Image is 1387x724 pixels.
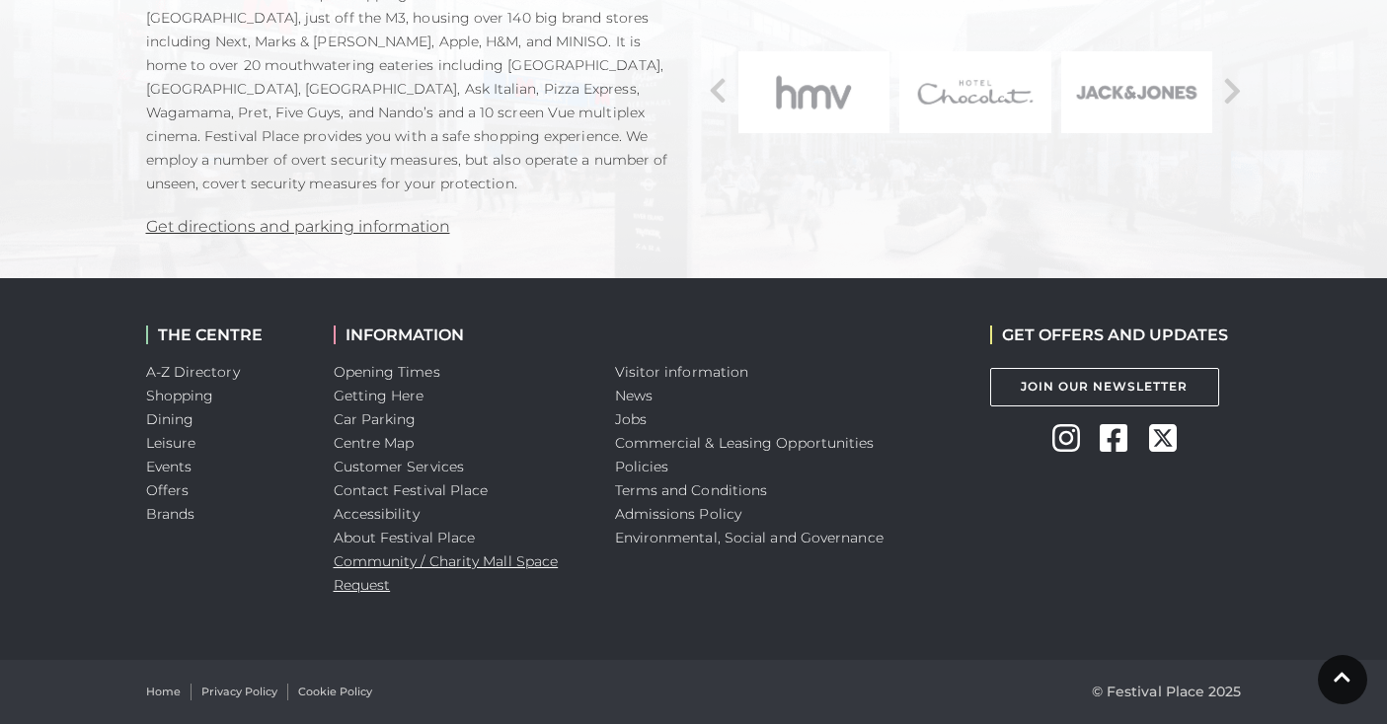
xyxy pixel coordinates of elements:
[146,458,193,475] a: Events
[146,363,240,381] a: A-Z Directory
[146,410,194,428] a: Dining
[146,505,195,523] a: Brands
[615,529,884,546] a: Environmental, Social and Governance
[615,458,669,475] a: Policies
[334,326,585,344] h2: INFORMATION
[334,410,417,428] a: Car Parking
[334,481,489,499] a: Contact Festival Place
[334,363,440,381] a: Opening Times
[146,481,190,499] a: Offers
[615,363,749,381] a: Visitor information
[201,684,277,700] a: Privacy Policy
[334,505,420,523] a: Accessibility
[146,326,304,344] h2: THE CENTRE
[615,505,742,523] a: Admissions Policy
[1092,680,1242,703] p: © Festival Place 2025
[146,217,450,236] a: Get directions and parking information
[990,326,1228,344] h2: GET OFFERS AND UPDATES
[334,529,476,546] a: About Festival Place
[146,387,214,404] a: Shopping
[298,684,372,700] a: Cookie Policy
[615,434,875,452] a: Commercial & Leasing Opportunities
[334,434,415,452] a: Centre Map
[334,387,424,404] a: Getting Here
[615,410,647,428] a: Jobs
[146,684,181,700] a: Home
[334,458,465,475] a: Customer Services
[146,434,196,452] a: Leisure
[615,481,768,499] a: Terms and Conditions
[615,387,653,404] a: News
[334,552,559,594] a: Community / Charity Mall Space Request
[990,368,1219,406] a: Join Our Newsletter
